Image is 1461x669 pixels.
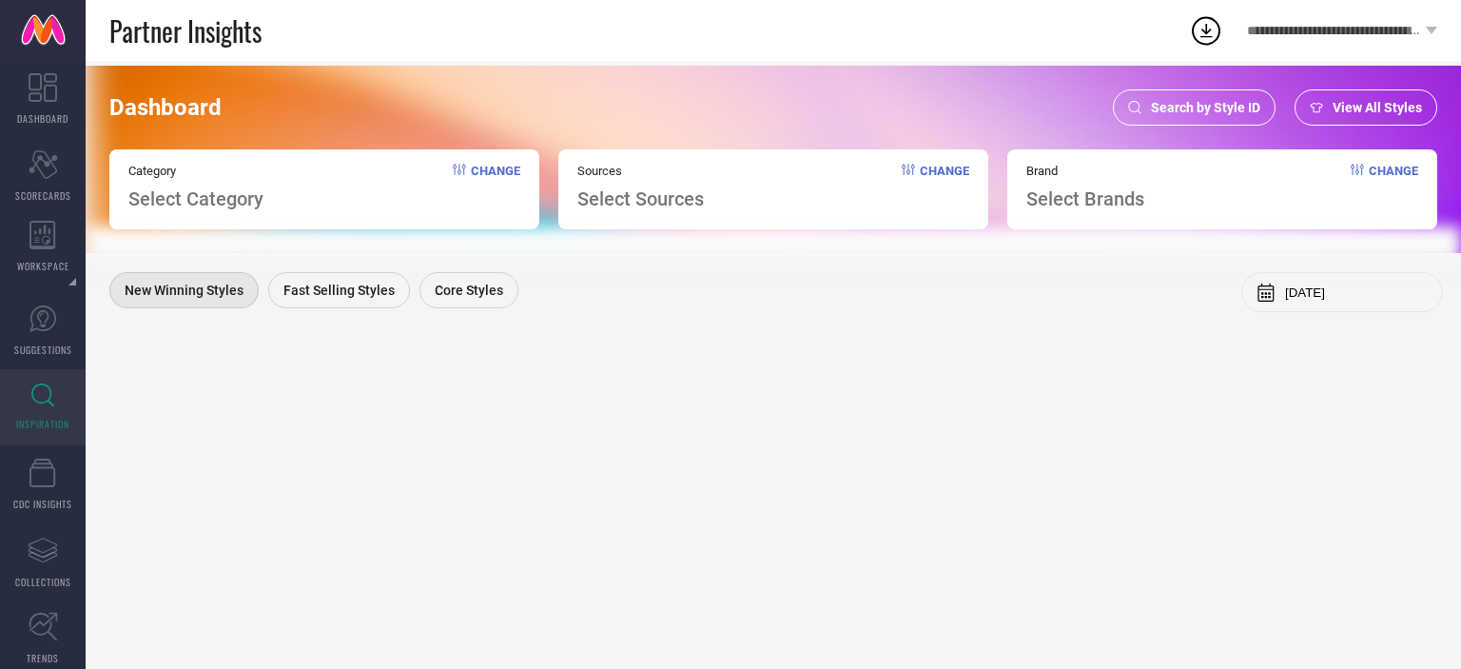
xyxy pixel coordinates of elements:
[1333,100,1422,115] span: View All Styles
[1026,187,1144,210] span: Select Brands
[128,187,263,210] span: Select Category
[17,111,68,126] span: DASHBOARD
[109,11,262,50] span: Partner Insights
[283,283,395,298] span: Fast Selling Styles
[1151,100,1260,115] span: Search by Style ID
[577,187,704,210] span: Select Sources
[27,651,59,665] span: TRENDS
[1285,285,1428,300] input: Select month
[435,283,503,298] span: Core Styles
[17,259,69,273] span: WORKSPACE
[14,343,72,357] span: SUGGESTIONS
[16,417,69,431] span: INSPIRATION
[471,164,520,210] span: Change
[15,188,71,203] span: SCORECARDS
[1189,13,1223,48] div: Open download list
[15,575,71,589] span: COLLECTIONS
[13,497,72,511] span: CDC INSIGHTS
[1369,164,1418,210] span: Change
[920,164,969,210] span: Change
[1026,164,1144,178] span: Brand
[125,283,243,298] span: New Winning Styles
[109,94,222,121] span: Dashboard
[577,164,704,178] span: Sources
[128,164,263,178] span: Category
